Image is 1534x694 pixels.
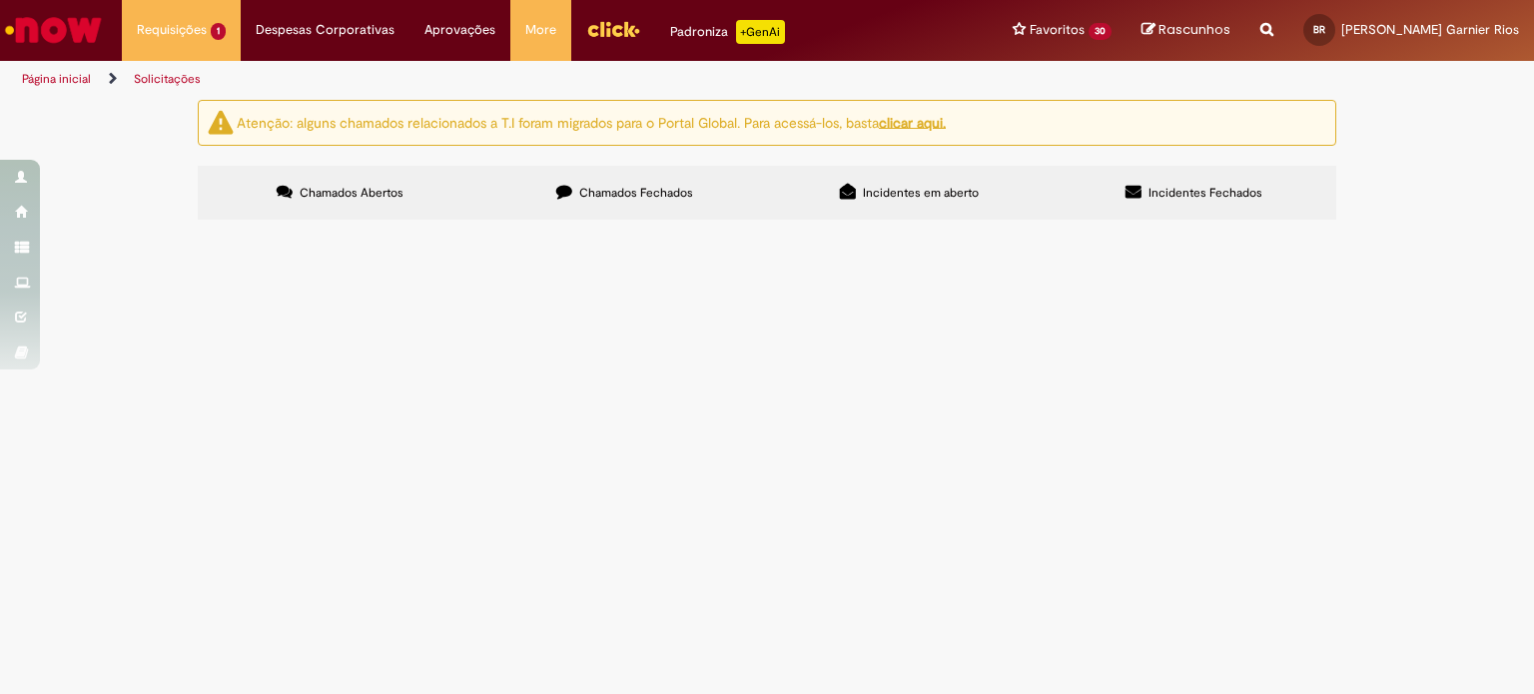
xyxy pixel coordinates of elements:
a: clicar aqui. [879,113,946,131]
span: 1 [211,23,226,40]
span: BR [1313,23,1325,36]
a: Página inicial [22,71,91,87]
span: Chamados Fechados [579,185,693,201]
p: +GenAi [736,20,785,44]
span: Despesas Corporativas [256,20,394,40]
img: ServiceNow [2,10,105,50]
span: Favoritos [1030,20,1085,40]
img: click_logo_yellow_360x200.png [586,14,640,44]
span: More [525,20,556,40]
span: Incidentes em aberto [863,185,979,201]
div: Padroniza [670,20,785,44]
span: Rascunhos [1158,20,1230,39]
span: [PERSON_NAME] Garnier Rios [1341,21,1519,38]
span: Requisições [137,20,207,40]
span: Aprovações [424,20,495,40]
span: 30 [1089,23,1112,40]
a: Solicitações [134,71,201,87]
a: Rascunhos [1142,21,1230,40]
ul: Trilhas de página [15,61,1008,98]
span: Incidentes Fechados [1149,185,1262,201]
span: Chamados Abertos [300,185,403,201]
ng-bind-html: Atenção: alguns chamados relacionados a T.I foram migrados para o Portal Global. Para acessá-los,... [237,113,946,131]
